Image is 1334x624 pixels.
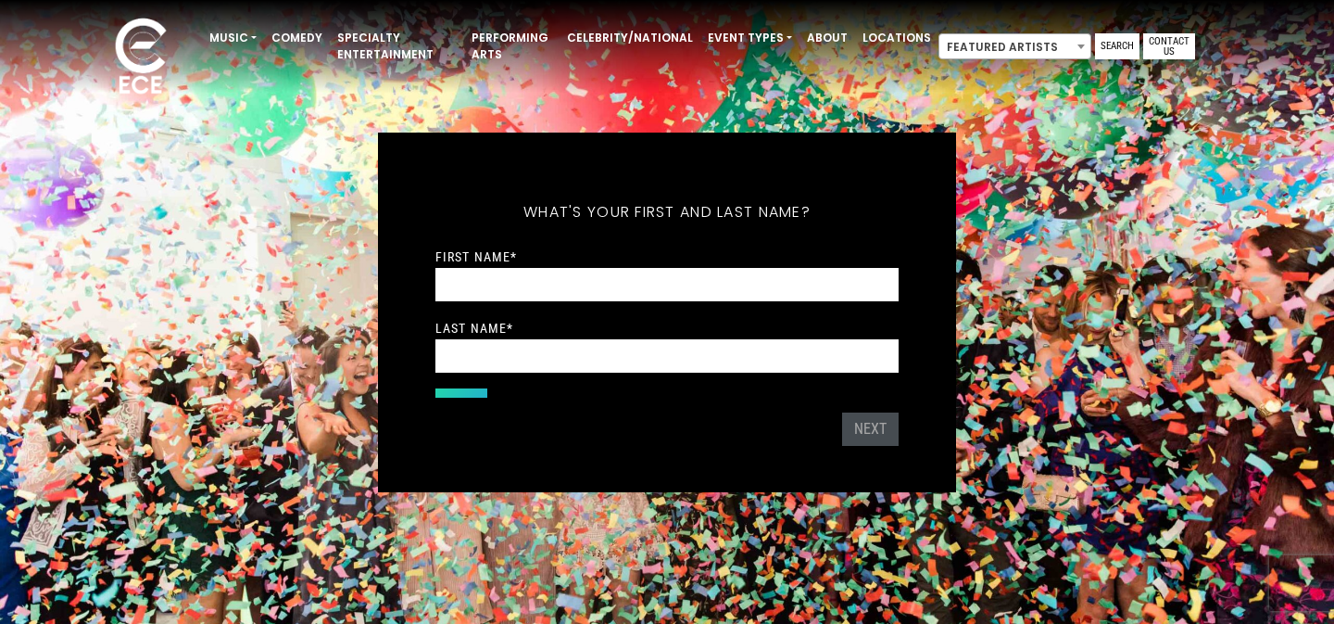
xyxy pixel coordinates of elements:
[855,22,938,54] a: Locations
[94,13,187,103] img: ece_new_logo_whitev2-1.png
[464,22,560,70] a: Performing Arts
[939,34,1090,60] span: Featured Artists
[1095,33,1139,59] a: Search
[264,22,330,54] a: Comedy
[799,22,855,54] a: About
[700,22,799,54] a: Event Types
[938,33,1091,59] span: Featured Artists
[330,22,464,70] a: Specialty Entertainment
[435,320,513,337] label: Last Name
[1143,33,1195,59] a: Contact Us
[435,248,517,265] label: First Name
[202,22,264,54] a: Music
[435,179,899,246] h5: What's your first and last name?
[560,22,700,54] a: Celebrity/National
